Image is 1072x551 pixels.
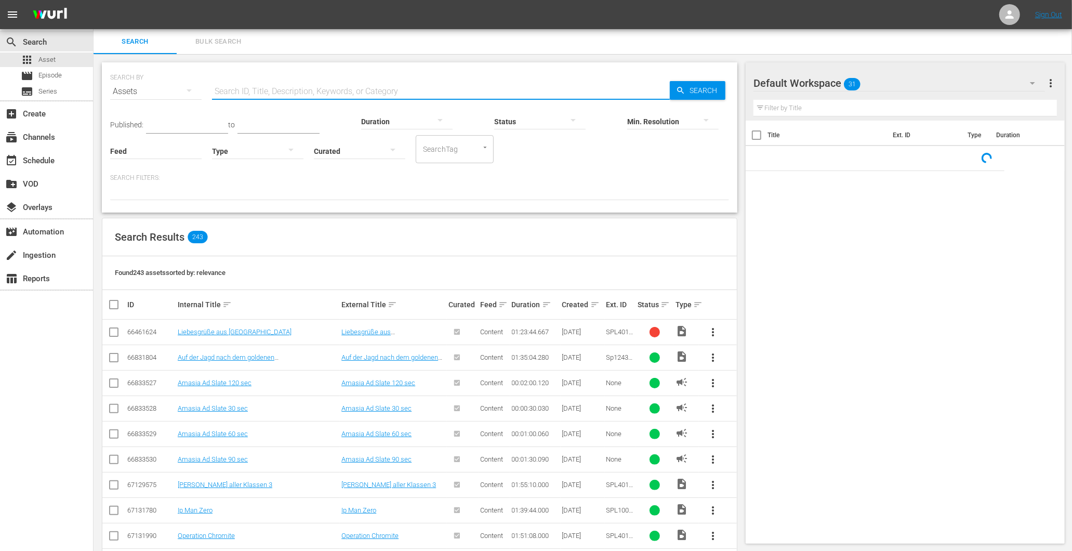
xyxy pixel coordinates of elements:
span: Search Results [115,231,184,243]
span: more_vert [707,479,719,491]
div: Internal Title [178,298,338,311]
div: 67131780 [127,506,175,514]
span: more_vert [707,377,719,389]
span: Found 243 assets sorted by: relevance [115,269,226,277]
span: Content [480,353,503,361]
button: more_vert [700,473,725,497]
span: Content [480,430,503,438]
div: 00:01:00.060 [512,430,559,438]
span: Series [21,85,33,98]
span: AD [676,401,688,414]
button: Open [480,142,490,152]
a: Amasia Ad Slate 120 sec [341,379,415,387]
th: Type [961,121,990,150]
a: [PERSON_NAME] aller Klassen 3 [178,481,272,489]
span: more_vert [707,504,719,517]
img: ans4CAIJ8jUAAAAAAAAAAAAAAAAAAAAAAAAgQb4GAAAAAAAAAAAAAAAAAAAAAAAAJMjXAAAAAAAAAAAAAAAAAAAAAAAAgAT5G... [25,3,75,27]
p: Search Filters: [110,174,729,182]
span: Episode [21,70,33,82]
button: more_vert [700,422,725,447]
button: more_vert [700,345,725,370]
div: 01:35:04.280 [512,353,559,361]
button: more_vert [700,371,725,396]
button: more_vert [700,396,725,421]
button: more_vert [700,320,725,345]
a: Ip Man Zero [178,506,213,514]
button: more_vert [700,498,725,523]
span: Overlays [5,201,18,214]
span: Content [480,455,503,463]
span: Series [38,86,57,97]
div: 00:01:30.090 [512,455,559,463]
span: more_vert [707,428,719,440]
div: None [606,379,635,387]
a: Amasia Ad Slate 60 sec [178,430,248,438]
span: SPL4013549026963 [606,481,633,504]
span: Asset [38,55,56,65]
span: Search [100,36,170,48]
a: Liebesgrüße aus [GEOGRAPHIC_DATA] [178,328,292,336]
span: to [228,121,235,129]
span: more_vert [707,326,719,338]
a: Amasia Ad Slate 30 sec [178,404,248,412]
span: Sp1243930001 [606,353,633,369]
a: Amasia Ad Slate 60 sec [341,430,412,438]
div: 66833527 [127,379,175,387]
div: [DATE] [562,379,603,387]
div: None [606,430,635,438]
div: External Title [341,298,445,311]
div: 00:02:00.120 [512,379,559,387]
div: 01:23:44.667 [512,328,559,336]
a: Ip Man Zero [341,506,376,514]
div: 01:39:44.000 [512,506,559,514]
div: 00:00:30.030 [512,404,559,412]
span: Video [676,350,688,363]
span: Asset [21,54,33,66]
a: Amasia Ad Slate 30 sec [341,404,412,412]
div: Feed [480,298,509,311]
span: VOD [5,178,18,190]
span: AD [676,452,688,465]
div: Created [562,298,603,311]
button: more_vert [700,523,725,548]
span: sort [660,300,670,309]
div: [DATE] [562,353,603,361]
a: Operation Chromite [341,532,399,540]
a: Amasia Ad Slate 90 sec [178,455,248,463]
div: Duration [512,298,559,311]
span: Bulk Search [183,36,254,48]
div: ID [127,300,175,309]
span: SPL10007476_7487_4111VODSV [606,506,633,537]
div: [DATE] [562,506,603,514]
span: SPL4013549019828 [606,328,633,351]
span: Video [676,325,688,337]
div: 67131990 [127,532,175,540]
span: Channels [5,131,18,143]
div: 66833530 [127,455,175,463]
span: Video [676,478,688,490]
span: sort [693,300,703,309]
div: Ext. ID [606,300,635,309]
div: None [606,455,635,463]
div: 67129575 [127,481,175,489]
span: AD [676,376,688,388]
div: [DATE] [562,430,603,438]
a: [PERSON_NAME] aller Klassen 3 [341,481,436,489]
span: Content [480,328,503,336]
div: [DATE] [562,404,603,412]
button: Search [670,81,725,100]
a: Liebesgrüße aus [GEOGRAPHIC_DATA] [341,328,404,344]
div: Default Workspace [753,69,1045,98]
div: 66831804 [127,353,175,361]
a: Auf der Jagd nach dem goldenen [DEMOGRAPHIC_DATA] [341,353,442,369]
div: [DATE] [562,532,603,540]
span: Automation [5,226,18,238]
span: 31 [844,73,861,95]
span: menu [6,8,19,21]
button: more_vert [1044,71,1057,96]
span: more_vert [707,402,719,415]
span: Content [480,379,503,387]
div: [DATE] [562,481,603,489]
div: Assets [110,77,202,106]
span: Ingestion [5,249,18,261]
